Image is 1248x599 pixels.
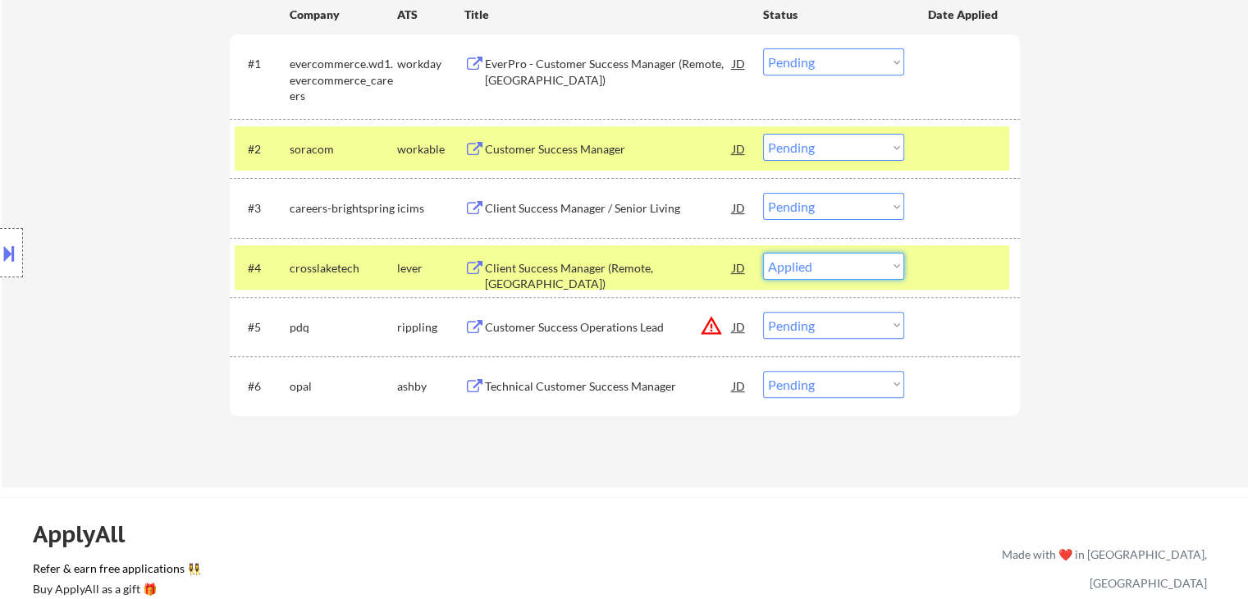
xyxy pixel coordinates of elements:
[290,260,397,277] div: crosslaketech
[397,378,464,395] div: ashby
[397,141,464,158] div: workable
[731,253,747,282] div: JD
[731,371,747,400] div: JD
[397,56,464,72] div: workday
[397,7,464,23] div: ATS
[464,7,747,23] div: Title
[731,48,747,78] div: JD
[485,260,733,292] div: Client Success Manager (Remote, [GEOGRAPHIC_DATA])
[485,378,733,395] div: Technical Customer Success Manager
[290,141,397,158] div: soracom
[731,134,747,163] div: JD
[397,200,464,217] div: icims
[290,200,397,217] div: careers-brightspring
[290,319,397,336] div: pdq
[290,7,397,23] div: Company
[928,7,1000,23] div: Date Applied
[485,56,733,88] div: EverPro - Customer Success Manager (Remote, [GEOGRAPHIC_DATA])
[290,378,397,395] div: opal
[731,193,747,222] div: JD
[485,141,733,158] div: Customer Success Manager
[397,260,464,277] div: lever
[33,520,144,548] div: ApplyAll
[731,312,747,341] div: JD
[397,319,464,336] div: rippling
[290,56,397,104] div: evercommerce.wd1.evercommerce_careers
[33,563,659,580] a: Refer & earn free applications 👯‍♀️
[248,56,277,72] div: #1
[485,200,733,217] div: Client Success Manager / Senior Living
[485,319,733,336] div: Customer Success Operations Lead
[995,540,1207,597] div: Made with ❤️ in [GEOGRAPHIC_DATA], [GEOGRAPHIC_DATA]
[33,583,197,595] div: Buy ApplyAll as a gift 🎁
[700,314,723,337] button: warning_amber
